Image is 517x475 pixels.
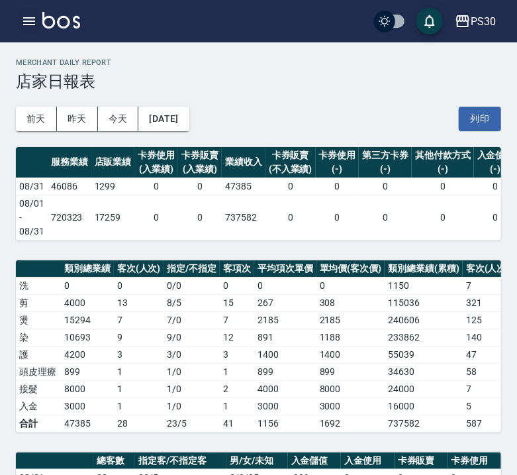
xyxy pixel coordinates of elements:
[61,415,114,432] td: 47385
[319,148,356,162] div: 卡券使用
[254,311,316,329] td: 2185
[164,346,220,363] td: 3 / 0
[61,380,114,397] td: 8000
[61,260,114,278] th: 類別總業績
[359,195,412,240] td: 0
[222,147,265,178] th: 業績收入
[254,415,316,432] td: 1156
[16,397,61,415] td: 入金
[254,260,316,278] th: 平均項次單價
[269,162,312,176] div: (不入業績)
[61,397,114,415] td: 3000
[222,195,265,240] td: 737582
[385,380,463,397] td: 24000
[61,346,114,363] td: 4200
[16,380,61,397] td: 接髮
[57,107,98,131] button: 昨天
[114,363,164,380] td: 1
[16,363,61,380] td: 頭皮理療
[220,277,254,294] td: 0
[316,346,385,363] td: 1400
[316,260,385,278] th: 單均價(客次價)
[412,178,474,195] td: 0
[61,277,114,294] td: 0
[91,147,135,178] th: 店販業績
[254,380,316,397] td: 4000
[316,311,385,329] td: 2185
[385,397,463,415] td: 16000
[114,311,164,329] td: 7
[449,8,501,35] button: PS30
[138,107,189,131] button: [DATE]
[316,195,359,240] td: 0
[316,178,359,195] td: 0
[164,311,220,329] td: 7 / 0
[48,147,91,178] th: 服務業績
[181,162,218,176] div: (入業績)
[164,415,220,432] td: 23/5
[114,397,164,415] td: 1
[385,294,463,311] td: 115036
[178,178,222,195] td: 0
[114,380,164,397] td: 1
[164,329,220,346] td: 9 / 0
[385,329,463,346] td: 233862
[362,148,408,162] div: 第三方卡券
[114,277,164,294] td: 0
[48,178,91,195] td: 46086
[181,148,218,162] div: 卡券販賣
[16,415,61,432] td: 合計
[385,363,463,380] td: 34630
[61,363,114,380] td: 899
[164,380,220,397] td: 1 / 0
[178,195,222,240] td: 0
[16,58,501,67] h2: Merchant Daily Report
[416,8,443,34] button: save
[415,148,471,162] div: 其他付款方式
[385,277,463,294] td: 1150
[254,294,316,311] td: 267
[164,260,220,278] th: 指定/不指定
[220,329,254,346] td: 12
[16,178,48,195] td: 08/31
[254,346,316,363] td: 1400
[164,397,220,415] td: 1 / 0
[415,162,471,176] div: (-)
[164,277,220,294] td: 0 / 0
[114,346,164,363] td: 3
[134,195,178,240] td: 0
[16,195,48,240] td: 08/01 - 08/31
[316,363,385,380] td: 899
[265,178,316,195] td: 0
[16,72,501,91] h3: 店家日報表
[138,148,175,162] div: 卡券使用
[477,162,514,176] div: (-)
[114,415,164,432] td: 28
[220,294,254,311] td: 15
[316,397,385,415] td: 3000
[288,452,342,470] th: 入金儲值
[135,452,226,470] th: 指定客/不指定客
[477,148,514,162] div: 入金使用
[220,363,254,380] td: 1
[220,311,254,329] td: 7
[220,415,254,432] td: 41
[359,178,412,195] td: 0
[471,13,496,30] div: PS30
[220,397,254,415] td: 1
[61,329,114,346] td: 10693
[254,329,316,346] td: 891
[385,311,463,329] td: 240606
[254,397,316,415] td: 3000
[254,277,316,294] td: 0
[447,452,501,470] th: 卡券使用
[269,148,312,162] div: 卡券販賣
[114,329,164,346] td: 9
[114,294,164,311] td: 13
[16,107,57,131] button: 前天
[164,294,220,311] td: 8 / 5
[220,380,254,397] td: 2
[61,294,114,311] td: 4000
[316,329,385,346] td: 1188
[114,260,164,278] th: 客次(人次)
